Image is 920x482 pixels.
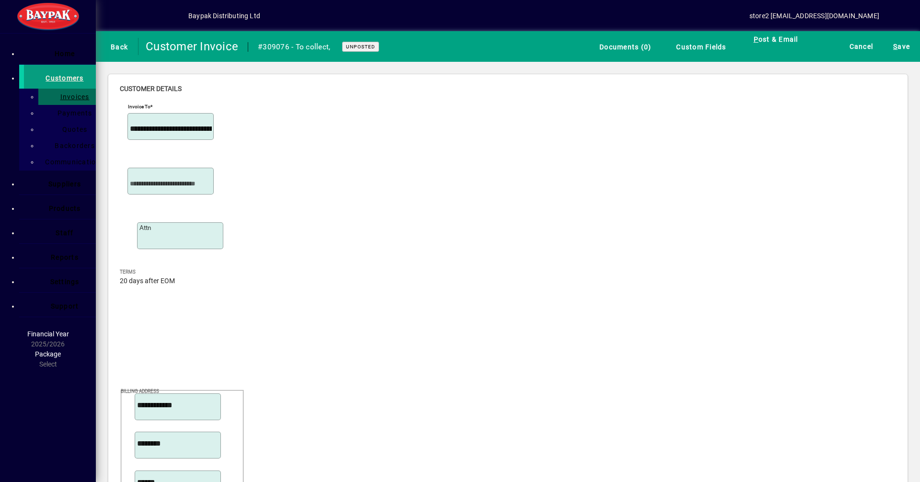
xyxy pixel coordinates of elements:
[51,253,79,261] span: Reports
[346,44,375,50] span: Unposted
[19,65,96,89] a: Customers
[749,31,798,47] span: ost & Email
[146,39,238,54] div: Customer Invoice
[39,158,104,166] span: Communications
[52,109,92,117] span: Payments
[891,38,912,55] button: Save
[258,39,330,55] div: #309076 - To collect,
[24,219,96,243] a: Staff
[35,350,61,358] span: Package
[57,126,88,133] span: Quotes
[49,142,95,149] span: Backorders
[24,40,96,64] a: Home
[48,180,81,188] span: Suppliers
[55,93,90,101] span: Invoices
[46,74,83,82] span: Customers
[669,38,728,55] button: Custom Fields
[850,39,874,54] span: Cancel
[123,390,138,405] button: Copy to Delivery address
[106,39,128,55] span: Back
[24,268,96,292] a: Settings
[103,38,130,55] button: Back
[96,38,138,55] app-page-header-button: Back
[847,38,876,55] button: Cancel
[24,293,96,317] a: Support
[51,302,79,310] span: Support
[139,224,151,231] mat-label: Attn
[671,39,726,55] span: Custom Fields
[43,89,96,105] a: Invoices
[754,35,759,43] span: P
[893,39,910,54] span: ave
[43,154,96,170] a: Communications
[27,330,69,338] span: Financial Year
[43,121,96,138] a: Quotes
[592,38,654,55] button: Documents (0)
[749,8,879,23] div: store2 [EMAIL_ADDRESS][DOMAIN_NAME]
[595,39,651,55] span: Documents (0)
[55,50,75,57] span: Home
[744,30,803,47] button: Post & Email
[24,171,96,195] a: Suppliers
[120,269,245,275] span: Terms
[120,277,175,285] span: 20 days after EOM
[24,195,96,219] a: Products
[108,387,123,402] a: View on map
[50,278,80,286] span: Settings
[127,7,158,24] button: Add
[889,2,908,33] a: Knowledge Base
[188,8,260,23] div: Baypak Distributing Ltd
[56,229,73,237] span: Staff
[128,103,150,109] mat-label: Invoice To
[43,105,96,121] a: Payments
[49,205,81,212] span: Products
[43,138,96,154] a: Backorders
[893,43,897,50] span: S
[158,7,188,24] button: Profile
[24,244,96,268] a: Reports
